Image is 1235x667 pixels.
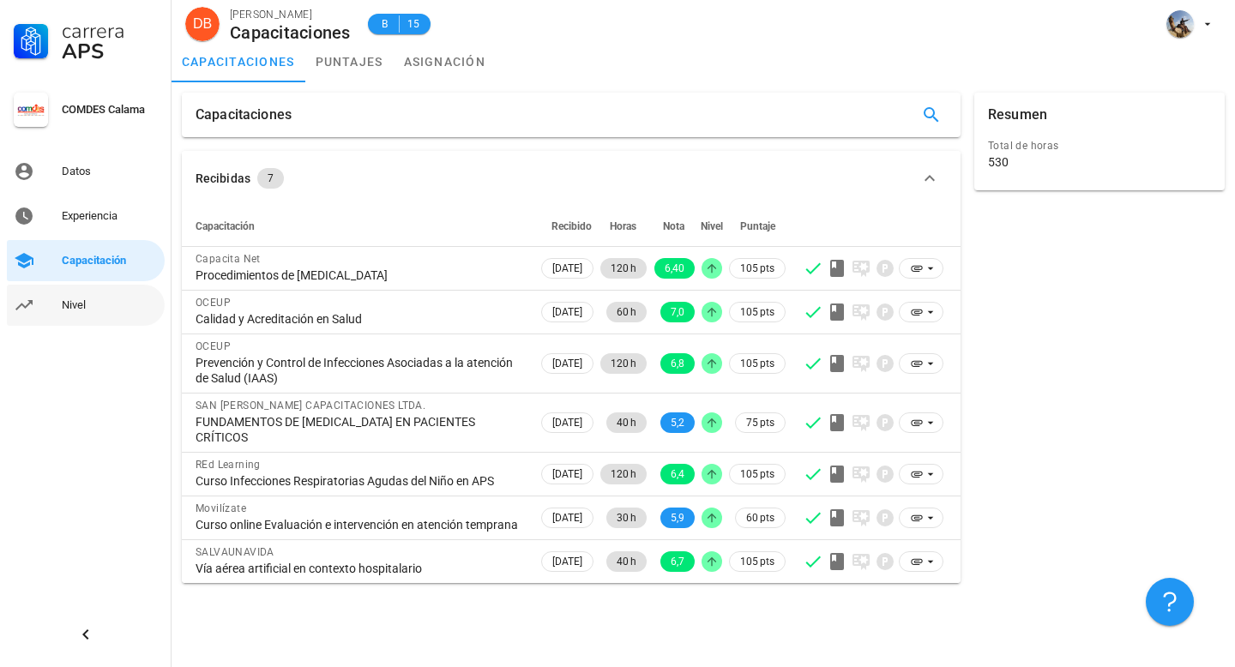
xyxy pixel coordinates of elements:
span: 6,7 [671,551,684,572]
span: Nivel [701,220,723,232]
span: OCEUP [196,340,231,352]
span: Nota [663,220,684,232]
span: 7 [268,168,274,189]
span: [DATE] [552,259,582,278]
span: 30 h [617,508,636,528]
span: 5,9 [671,508,684,528]
a: Capacitación [7,240,165,281]
span: [DATE] [552,354,582,373]
span: 105 pts [740,260,774,277]
span: 6,4 [671,464,684,484]
span: 40 h [617,412,636,433]
div: Curso Infecciones Respiratorias Agudas del Niño en APS [196,473,524,489]
span: Capacita Net [196,253,261,265]
span: 6,40 [665,258,684,279]
div: Prevención y Control de Infecciones Asociadas a la atención de Salud (IAAS) [196,355,524,386]
th: Nota [650,206,698,247]
th: Capacitación [182,206,538,247]
span: [DATE] [552,413,582,432]
span: 120 h [611,353,636,374]
span: Puntaje [740,220,775,232]
span: 120 h [611,258,636,279]
div: [PERSON_NAME] [230,6,351,23]
span: REd Learning [196,459,261,471]
span: 75 pts [746,414,774,431]
span: [DATE] [552,465,582,484]
div: Total de horas [988,137,1211,154]
div: Resumen [988,93,1047,137]
div: Nivel [62,298,158,312]
span: Recibido [551,220,592,232]
span: SALVAUNAVIDA [196,546,274,558]
a: Nivel [7,285,165,326]
span: 105 pts [740,466,774,483]
div: Datos [62,165,158,178]
div: Curso online Evaluación e intervención en atención temprana [196,517,524,532]
span: 105 pts [740,303,774,321]
th: Recibido [538,206,597,247]
div: FUNDAMENTOS DE [MEDICAL_DATA] EN PACIENTES CRÍTICOS [196,414,524,445]
span: [DATE] [552,303,582,321]
div: avatar [185,7,220,41]
th: Horas [597,206,650,247]
span: [DATE] [552,552,582,571]
span: Movilízate [196,502,246,514]
div: Capacitación [62,254,158,267]
div: Capacitaciones [230,23,351,42]
span: SAN [PERSON_NAME] CAPACITACIONES LTDA. [196,400,425,412]
div: Capacitaciones [196,93,292,137]
th: Nivel [698,206,726,247]
span: 15 [407,15,420,33]
span: 60 pts [746,509,774,526]
span: OCEUP [196,297,231,309]
span: 120 h [611,464,636,484]
th: Puntaje [726,206,789,247]
div: Experiencia [62,209,158,223]
div: APS [62,41,158,62]
span: 40 h [617,551,636,572]
span: B [378,15,392,33]
div: avatar [1166,10,1194,38]
a: asignación [394,41,497,82]
span: 5,2 [671,412,684,433]
div: Carrera [62,21,158,41]
span: 6,8 [671,353,684,374]
a: Experiencia [7,195,165,237]
span: Horas [610,220,636,232]
span: 7,0 [671,302,684,322]
a: Datos [7,151,165,192]
span: 105 pts [740,355,774,372]
div: Calidad y Acreditación en Salud [196,311,524,327]
button: Recibidas 7 [182,151,961,206]
div: Vía aérea artificial en contexto hospitalario [196,561,524,576]
div: Recibidas [196,169,250,188]
div: 530 [988,154,1009,170]
span: 105 pts [740,553,774,570]
span: 60 h [617,302,636,322]
span: DB [193,7,212,41]
span: [DATE] [552,508,582,527]
a: puntajes [305,41,394,82]
div: Procedimientos de [MEDICAL_DATA] [196,267,524,283]
div: COMDES Calama [62,103,158,117]
span: Capacitación [196,220,255,232]
a: capacitaciones [172,41,305,82]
